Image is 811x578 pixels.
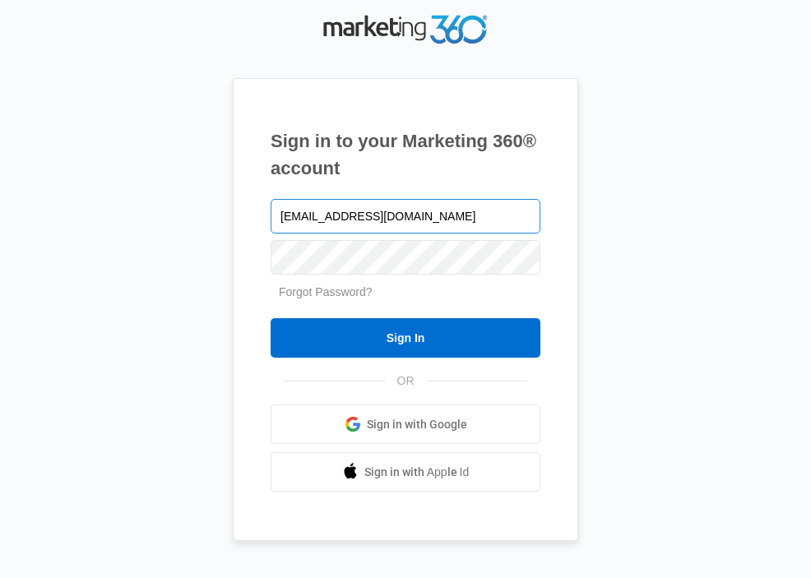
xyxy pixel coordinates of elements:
a: Sign in with Google [271,405,540,444]
span: Sign in with Apple Id [364,464,470,481]
h1: Sign in to your Marketing 360® account [271,127,540,182]
a: Sign in with Apple Id [271,452,540,492]
span: Sign in with Google [367,416,467,433]
span: OR [386,372,426,390]
a: Forgot Password? [279,285,373,298]
input: Email [271,199,540,234]
input: Sign In [271,318,540,358]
